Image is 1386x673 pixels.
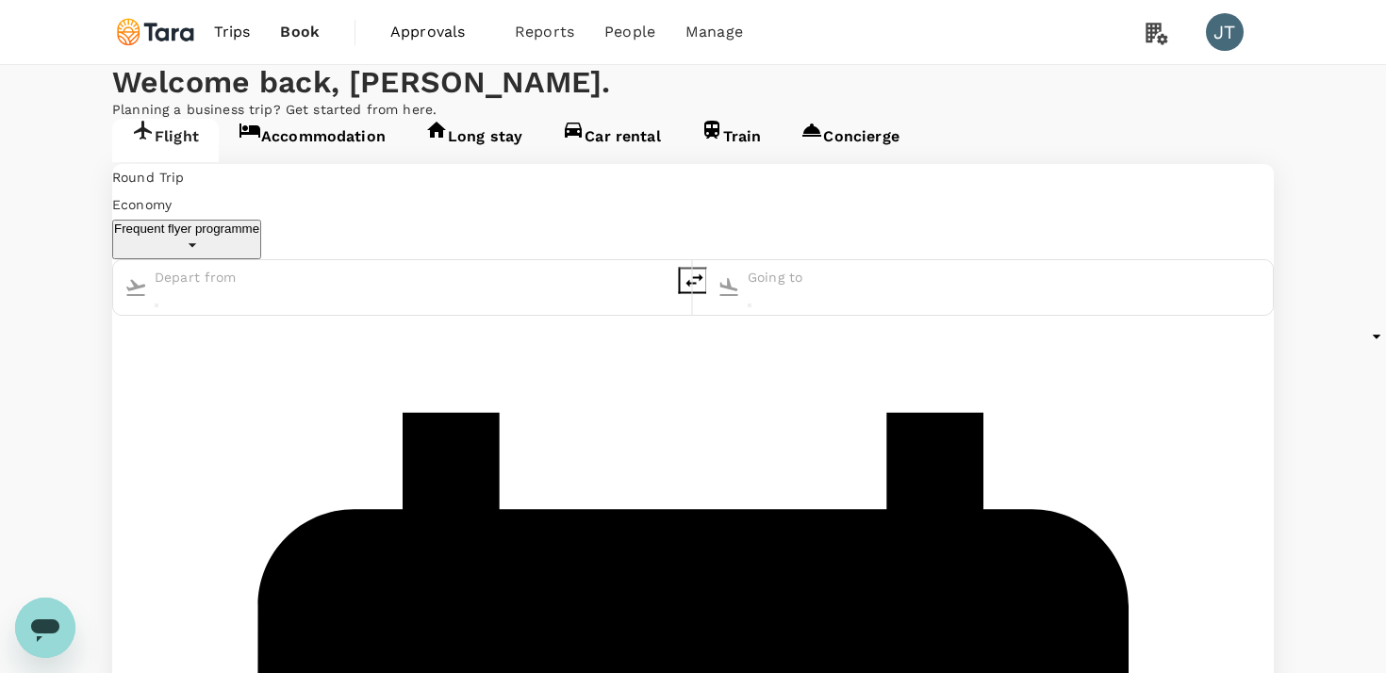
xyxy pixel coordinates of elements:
button: Frequent flyer programme [112,220,261,259]
span: Reports [515,21,574,43]
input: Depart from [155,264,316,291]
a: Concierge [781,119,918,162]
p: Planning a business trip? Get started from here. [112,100,1274,119]
button: Open [155,304,158,307]
span: Manage [685,21,743,43]
span: Approvals [390,21,485,43]
button: delete [679,267,708,293]
iframe: Button to launch messaging window, conversation in progress [15,598,75,658]
img: Tara Climate Ltd [112,11,199,53]
a: Flight [112,119,219,162]
span: Book [280,21,320,43]
p: Frequent flyer programme [114,222,259,236]
button: Open [748,304,751,307]
span: Trips [214,21,251,43]
a: Train [681,119,782,162]
div: JT [1206,13,1244,51]
input: Going to [748,264,909,291]
a: Accommodation [219,119,405,162]
span: People [604,21,655,43]
a: Long stay [405,119,542,162]
div: Round Trip [112,164,1296,191]
a: Car rental [542,119,681,162]
div: Economy [112,191,1296,219]
div: Welcome back , [PERSON_NAME] . [112,65,1274,100]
